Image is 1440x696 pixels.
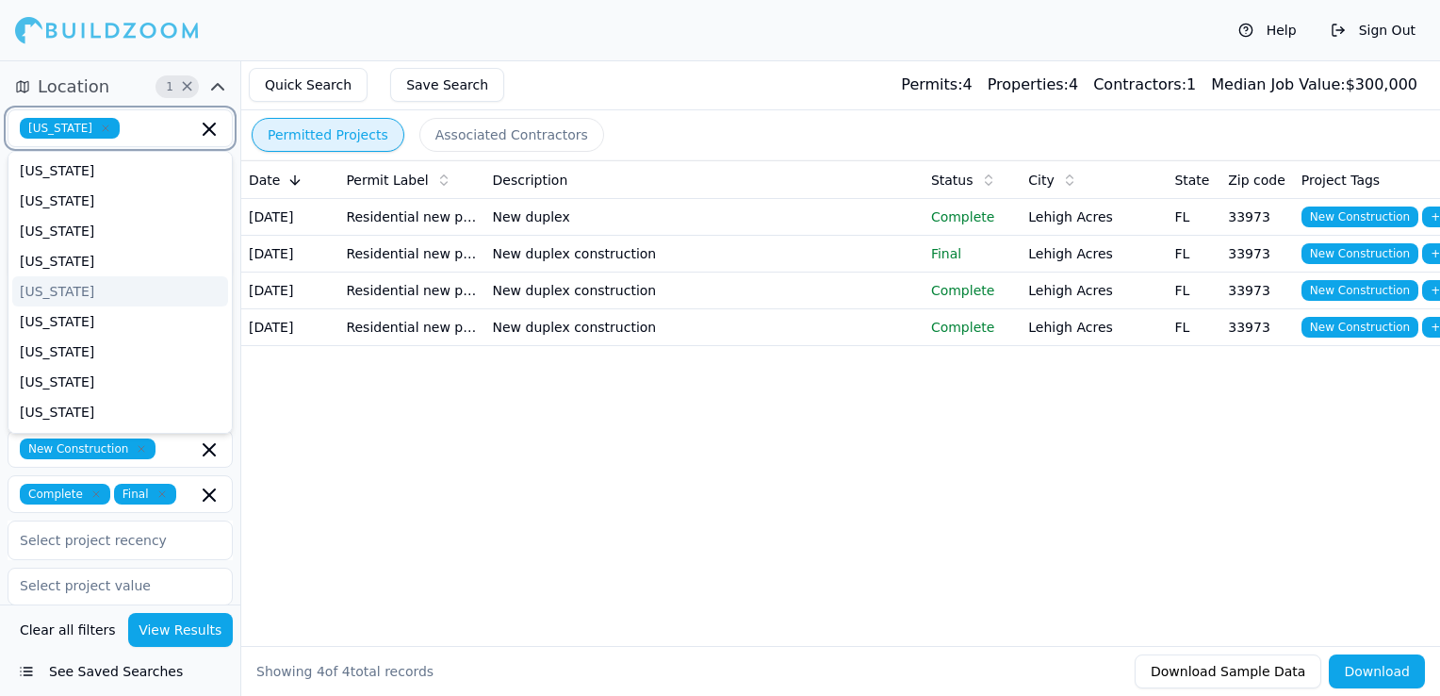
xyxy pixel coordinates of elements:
td: [DATE] [241,199,338,236]
td: Lehigh Acres [1021,309,1167,346]
button: Download [1329,655,1425,688]
td: Residential new primary structure [338,236,484,273]
button: Help [1229,15,1306,45]
td: New duplex construction [485,309,924,346]
span: Status [931,171,974,190]
td: FL [1167,309,1220,346]
span: Zip code [1228,171,1285,190]
p: Complete [931,207,1013,226]
span: New Construction [20,439,155,459]
td: 33973 [1220,236,1294,273]
div: [US_STATE] [12,156,228,186]
div: [US_STATE] [12,307,228,337]
button: Permitted Projects [252,118,404,152]
td: [DATE] [241,309,338,346]
div: [US_STATE] [12,337,228,367]
div: 4 [901,74,972,96]
span: Contractors: [1093,75,1186,93]
div: $ 300,000 [1211,74,1417,96]
span: State [1174,171,1209,190]
td: New duplex construction [485,273,924,309]
span: Properties: [988,75,1069,93]
span: 4 [342,664,351,679]
button: Save Search [390,68,504,102]
td: Residential new primary structure [338,199,484,236]
div: [US_STATE] [12,186,228,216]
div: 4 [988,74,1078,96]
span: Permit Label [346,171,428,190]
input: Select project value [8,569,208,603]
td: Lehigh Acres [1021,236,1167,273]
span: Description [493,171,568,190]
span: 4 [317,664,325,679]
button: Download Sample Data [1135,655,1321,688]
td: Residential new primary structure [338,309,484,346]
td: Residential new primary structure [338,273,484,309]
button: Associated Contractors [419,118,604,152]
td: FL [1167,236,1220,273]
td: 33973 [1220,273,1294,309]
td: 33973 [1220,309,1294,346]
span: Project Tags [1301,171,1380,190]
td: Lehigh Acres [1021,273,1167,309]
button: See Saved Searches [8,655,233,688]
span: New Construction [1301,207,1418,227]
div: Showing of total records [256,662,434,681]
div: [US_STATE] [12,367,228,397]
span: Location [38,74,109,100]
td: FL [1167,199,1220,236]
span: New Construction [1301,243,1418,264]
button: Location1Clear Location filters [8,72,233,102]
div: [US_STATE] [12,216,228,246]
div: [US_STATE] [12,397,228,427]
td: New duplex construction [485,236,924,273]
div: [US_STATE] [12,427,228,457]
p: Complete [931,281,1013,300]
div: [US_STATE] [12,246,228,276]
td: [DATE] [241,236,338,273]
span: New Construction [1301,280,1418,301]
div: Suggestions [8,151,233,434]
td: FL [1167,273,1220,309]
button: Quick Search [249,68,368,102]
span: Final [114,484,176,505]
span: 1 [160,77,179,96]
td: [DATE] [241,273,338,309]
span: Median Job Value: [1211,75,1345,93]
button: Clear all filters [15,613,121,647]
td: Lehigh Acres [1021,199,1167,236]
span: Complete [20,484,110,505]
span: Permits: [901,75,962,93]
td: New duplex [485,199,924,236]
button: View Results [128,613,234,647]
span: City [1028,171,1054,190]
p: Complete [931,318,1013,337]
div: [US_STATE] [12,276,228,307]
div: 1 [1093,74,1196,96]
span: [US_STATE] [20,118,120,139]
button: Sign Out [1321,15,1425,45]
span: Clear Location filters [180,82,194,91]
span: Date [249,171,280,190]
p: Final [931,244,1013,263]
td: 33973 [1220,199,1294,236]
span: New Construction [1301,317,1418,338]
